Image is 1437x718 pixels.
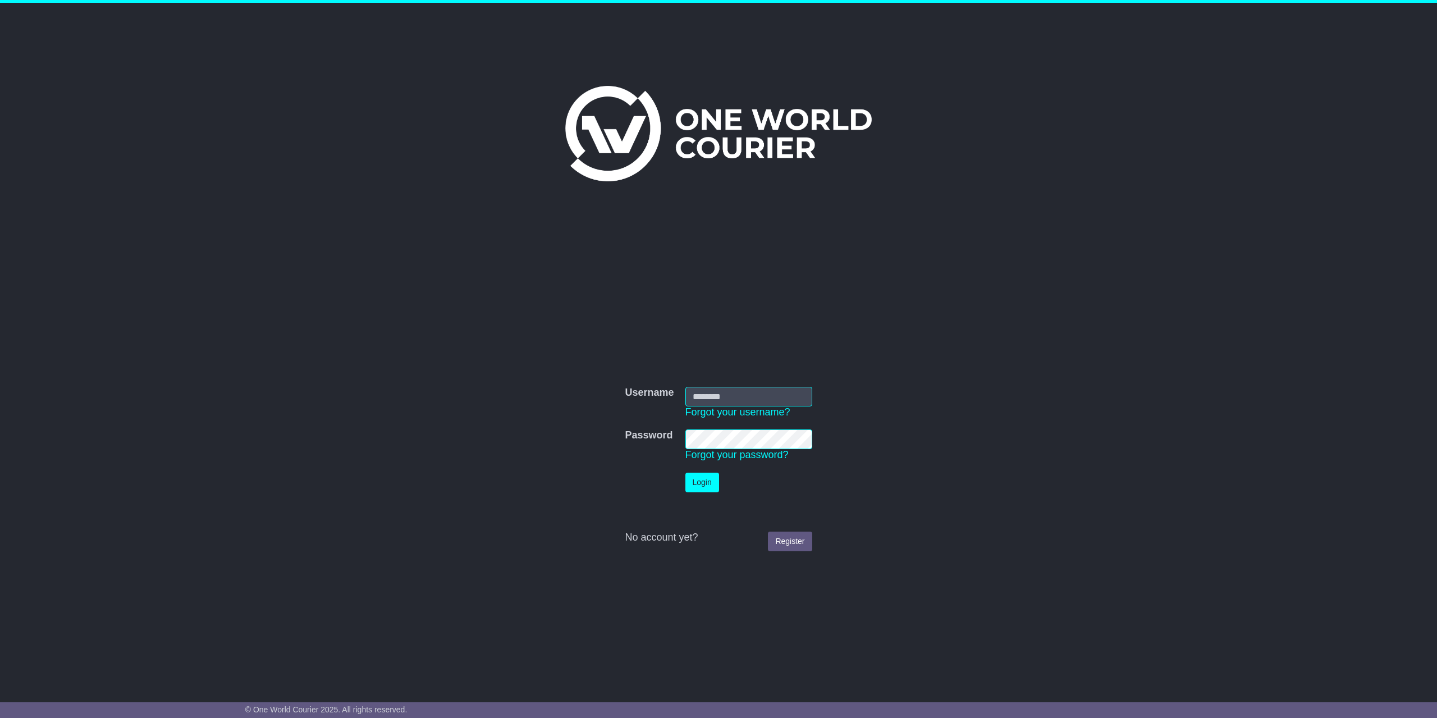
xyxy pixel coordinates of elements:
[625,429,672,442] label: Password
[625,387,674,399] label: Username
[768,532,812,551] a: Register
[245,705,408,714] span: © One World Courier 2025. All rights reserved.
[625,532,812,544] div: No account yet?
[565,86,872,181] img: One World
[685,473,719,492] button: Login
[685,406,790,418] a: Forgot your username?
[685,449,789,460] a: Forgot your password?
